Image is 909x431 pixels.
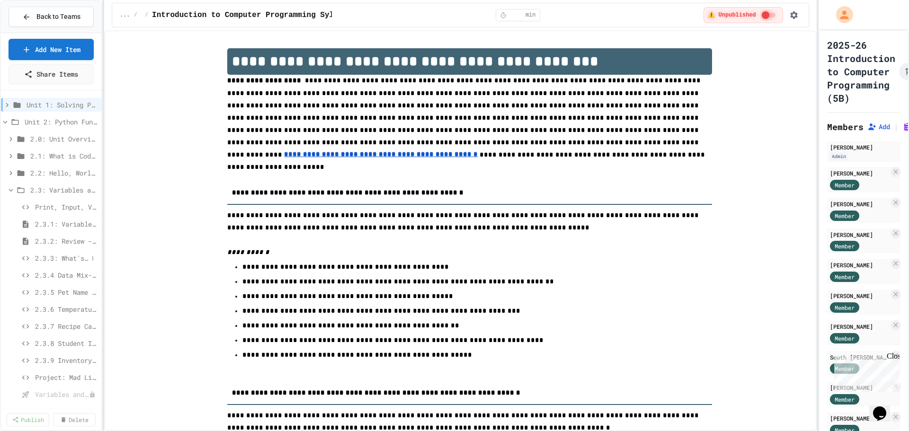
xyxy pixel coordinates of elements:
div: My Account [826,4,856,26]
span: / [145,11,148,19]
div: [PERSON_NAME] [830,143,898,151]
div: [PERSON_NAME] [830,169,889,177]
span: Member [835,395,855,404]
div: [PERSON_NAME] [830,261,889,269]
span: Unit 2: Python Fundamentals [25,117,98,127]
span: 2.0: Unit Overview [30,134,98,144]
span: Member [835,211,855,220]
span: 2.2: Hello, World! [30,168,98,178]
button: Add [867,122,890,132]
span: 2.3: Variables and Data Types [30,185,98,195]
iframe: chat widget [869,393,900,422]
a: Share Items [9,64,94,84]
span: 2.3.3: What's the Type? [35,253,88,263]
div: South [PERSON_NAME] [830,353,889,361]
span: Introduction to Computer Programming Syllabus [152,9,356,21]
button: Back to Teams [9,7,94,27]
div: Unpublished [89,391,96,398]
span: ... [120,11,130,19]
span: 2.3.4 Data Mix-Up Fix [35,270,98,280]
span: 2.3.9 Inventory Organizer [35,355,98,365]
span: 2.3.2: Review - Variables and Data Types [35,236,98,246]
div: [PERSON_NAME] [830,291,889,300]
span: Member [835,273,855,281]
span: 2.1: What is Code? [30,151,98,161]
span: Unit 1: Solving Problems in Computer Science [27,100,98,110]
span: Member [835,334,855,343]
span: ⚠️ Unpublished [708,11,756,19]
a: Publish [7,413,49,426]
button: More options [88,254,98,263]
div: [PERSON_NAME] [830,200,889,208]
span: Variables and Data types - Quiz [35,389,89,399]
a: Delete [53,413,96,426]
h2: Members [827,120,864,133]
div: [PERSON_NAME] [830,230,889,239]
div: Admin [830,152,848,160]
iframe: chat widget [830,352,900,392]
div: [PERSON_NAME] [830,322,889,331]
span: min [526,11,536,19]
div: ⚠️ Students cannot see this content! Click the toggle to publish it and make it visible to your c... [704,7,783,23]
div: Chat with us now!Close [4,4,65,60]
span: | [894,121,899,132]
span: Member [835,181,855,189]
span: Back to Teams [36,12,80,22]
span: Member [835,303,855,312]
span: Project: Mad Libs (Part 2) [35,372,98,382]
span: 2.3.6 Temperature Converter [35,304,98,314]
div: [PERSON_NAME] [830,383,889,392]
span: 2.3.5 Pet Name Keeper [35,287,98,297]
span: / [134,11,137,19]
div: [PERSON_NAME] [830,414,889,422]
h1: 2025-26 Introduction to Computer Programming (5B) [827,38,895,105]
span: 2.3.7 Recipe Calculator [35,321,98,331]
span: 2.3.8 Student ID Scanner [35,338,98,348]
span: 2.3.1: Variables and Data Types [35,219,98,229]
span: Member [835,242,855,250]
a: Add New Item [9,39,94,60]
span: Print, Input, Variables & Data Types Review [35,202,98,212]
